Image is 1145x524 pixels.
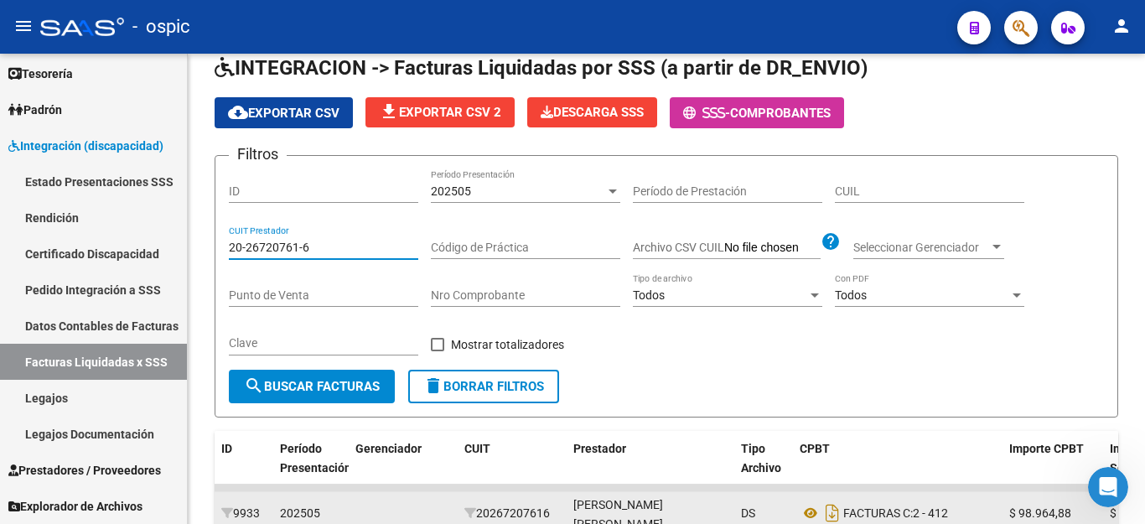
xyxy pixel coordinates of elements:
[423,376,443,396] mat-icon: delete
[730,106,831,121] span: Comprobantes
[573,442,626,455] span: Prestador
[215,97,353,128] button: Exportar CSV
[8,137,163,155] span: Integración (discapacidad)
[567,431,734,505] datatable-header-cell: Prestador
[853,241,989,255] span: Seleccionar Gerenciador
[541,105,644,120] span: Descarga SSS
[273,431,349,505] datatable-header-cell: Período Presentación
[464,442,490,455] span: CUIT
[221,504,267,523] div: 9933
[741,442,781,475] span: Tipo Archivo
[633,288,665,302] span: Todos
[215,56,868,80] span: INTEGRACION -> Facturas Liquidadas por SSS (a partir de DR_ENVIO)
[1088,467,1128,507] iframe: Intercom live chat
[1111,16,1132,36] mat-icon: person
[527,97,657,128] app-download-masive: Descarga masiva de comprobantes (adjuntos)
[132,8,190,45] span: - ospic
[215,431,273,505] datatable-header-cell: ID
[458,431,567,505] datatable-header-cell: CUIT
[423,379,544,394] span: Borrar Filtros
[464,504,560,523] div: 20267207616
[821,231,841,252] mat-icon: help
[633,241,724,254] span: Archivo CSV CUIL
[229,143,287,166] h3: Filtros
[13,16,34,36] mat-icon: menu
[835,288,867,302] span: Todos
[221,442,232,455] span: ID
[228,106,339,121] span: Exportar CSV
[244,376,264,396] mat-icon: search
[1009,442,1084,455] span: Importe CPBT
[365,97,515,127] button: Exportar CSV 2
[379,105,501,120] span: Exportar CSV 2
[8,65,73,83] span: Tesorería
[349,431,458,505] datatable-header-cell: Gerenciador
[1009,506,1071,520] span: $ 98.964,88
[843,506,913,520] span: FACTURAS C:
[683,106,730,121] span: -
[8,101,62,119] span: Padrón
[1003,431,1103,505] datatable-header-cell: Importe CPBT
[800,442,830,455] span: CPBT
[8,497,142,516] span: Explorador de Archivos
[229,370,395,403] button: Buscar Facturas
[527,97,657,127] button: Descarga SSS
[355,442,422,455] span: Gerenciador
[244,379,380,394] span: Buscar Facturas
[379,101,399,122] mat-icon: file_download
[741,506,755,520] span: DS
[8,461,161,480] span: Prestadores / Proveedores
[408,370,559,403] button: Borrar Filtros
[724,241,821,256] input: Archivo CSV CUIL
[280,442,351,475] span: Período Presentación
[431,184,471,198] span: 202505
[451,335,564,355] span: Mostrar totalizadores
[793,431,1003,505] datatable-header-cell: CPBT
[670,97,844,128] button: -Comprobantes
[734,431,793,505] datatable-header-cell: Tipo Archivo
[280,506,320,520] span: 202505
[228,102,248,122] mat-icon: cloud_download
